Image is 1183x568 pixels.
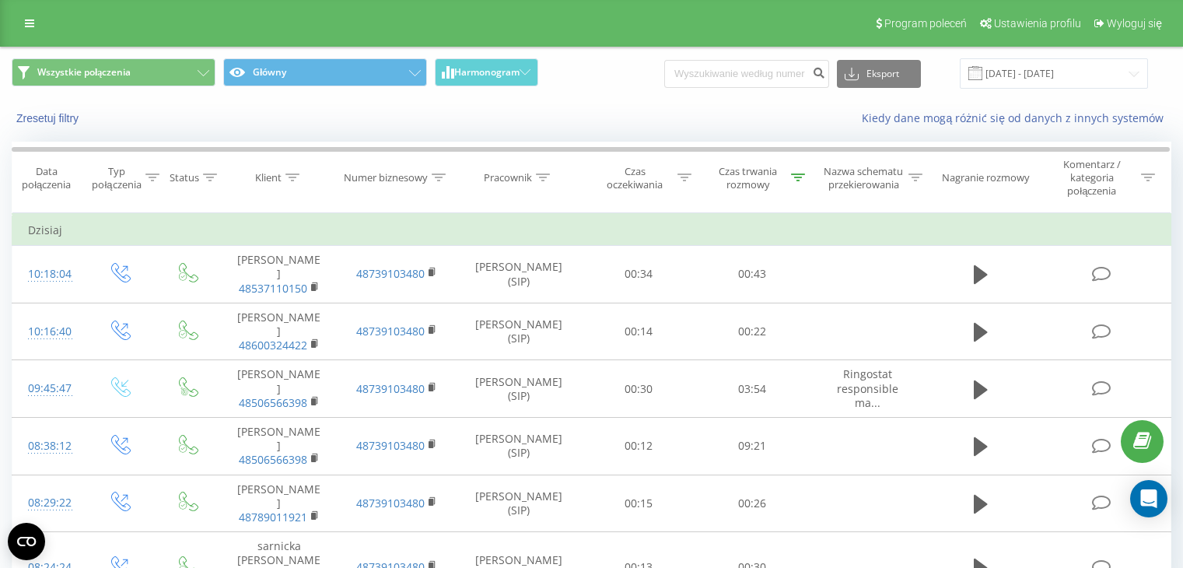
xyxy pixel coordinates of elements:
[456,417,583,475] td: [PERSON_NAME] (SIP)
[695,417,808,475] td: 09:21
[837,60,921,88] button: Eksport
[583,303,695,360] td: 00:14
[862,110,1171,125] a: Kiedy dane mogą różnić się od danych z innych systemów
[12,165,80,191] div: Data połączenia
[583,246,695,303] td: 00:34
[255,171,282,184] div: Klient
[239,281,307,296] a: 48537110150
[92,165,141,191] div: Typ połączenia
[220,417,338,475] td: [PERSON_NAME]
[695,246,808,303] td: 00:43
[435,58,538,86] button: Harmonogram
[8,523,45,560] button: Open CMP widget
[823,165,905,191] div: Nazwa schematu przekierowania
[583,360,695,418] td: 00:30
[28,317,69,347] div: 10:16:40
[356,381,425,396] a: 48739103480
[239,338,307,352] a: 48600324422
[12,58,215,86] button: Wszystkie połączenia
[456,475,583,532] td: [PERSON_NAME] (SIP)
[454,67,520,78] span: Harmonogram
[837,366,898,409] span: Ringostat responsible ma...
[239,395,307,410] a: 48506566398
[220,475,338,532] td: [PERSON_NAME]
[37,66,131,79] span: Wszystkie połączenia
[28,373,69,404] div: 09:45:47
[583,417,695,475] td: 00:12
[356,324,425,338] a: 48739103480
[223,58,427,86] button: Główny
[1130,480,1167,517] div: Open Intercom Messenger
[356,496,425,510] a: 48739103480
[942,171,1030,184] div: Nagranie rozmowy
[12,111,86,125] button: Zresetuj filtry
[456,360,583,418] td: [PERSON_NAME] (SIP)
[220,246,338,303] td: [PERSON_NAME]
[597,165,674,191] div: Czas oczekiwania
[220,360,338,418] td: [PERSON_NAME]
[484,171,532,184] div: Pracownik
[1046,158,1137,198] div: Komentarz / kategoria połączenia
[28,431,69,461] div: 08:38:12
[344,171,428,184] div: Numer biznesowy
[239,510,307,524] a: 48789011921
[583,475,695,532] td: 00:15
[1107,17,1162,30] span: Wyloguj się
[220,303,338,360] td: [PERSON_NAME]
[356,266,425,281] a: 48739103480
[709,165,787,191] div: Czas trwania rozmowy
[12,215,1171,246] td: Dzisiaj
[884,17,967,30] span: Program poleceń
[456,246,583,303] td: [PERSON_NAME] (SIP)
[239,452,307,467] a: 48506566398
[695,303,808,360] td: 00:22
[28,488,69,518] div: 08:29:22
[994,17,1081,30] span: Ustawienia profilu
[356,438,425,453] a: 48739103480
[664,60,829,88] input: Wyszukiwanie według numeru
[456,303,583,360] td: [PERSON_NAME] (SIP)
[28,259,69,289] div: 10:18:04
[695,475,808,532] td: 00:26
[695,360,808,418] td: 03:54
[170,171,199,184] div: Status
